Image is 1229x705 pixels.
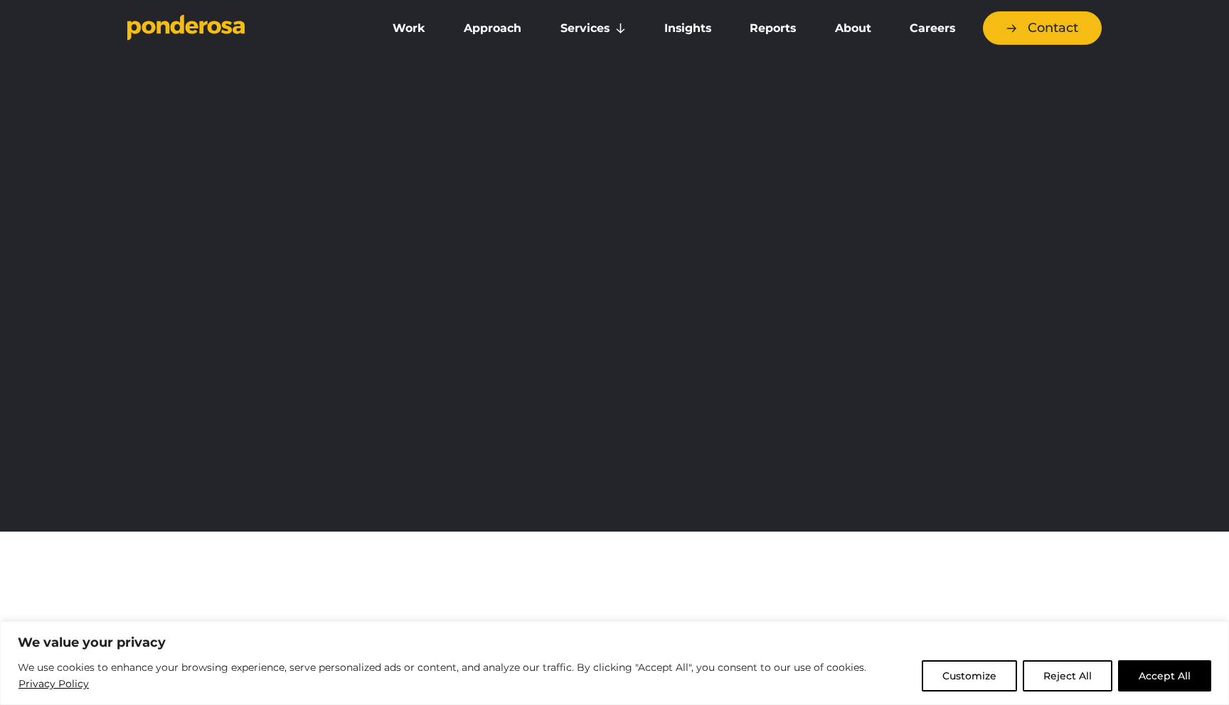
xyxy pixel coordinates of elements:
[1118,660,1211,691] button: Accept All
[18,660,911,693] p: We use cookies to enhance your browsing experience, serve personalized ads or content, and analyz...
[1023,660,1112,691] button: Reject All
[733,14,812,43] a: Reports
[127,14,355,43] a: Go to homepage
[18,634,1211,651] p: We value your privacy
[376,14,442,43] a: Work
[648,14,728,43] a: Insights
[922,660,1017,691] button: Customize
[447,14,538,43] a: Approach
[983,11,1102,45] a: Contact
[818,14,887,43] a: About
[18,675,90,692] a: Privacy Policy
[544,14,642,43] a: Services
[893,14,972,43] a: Careers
